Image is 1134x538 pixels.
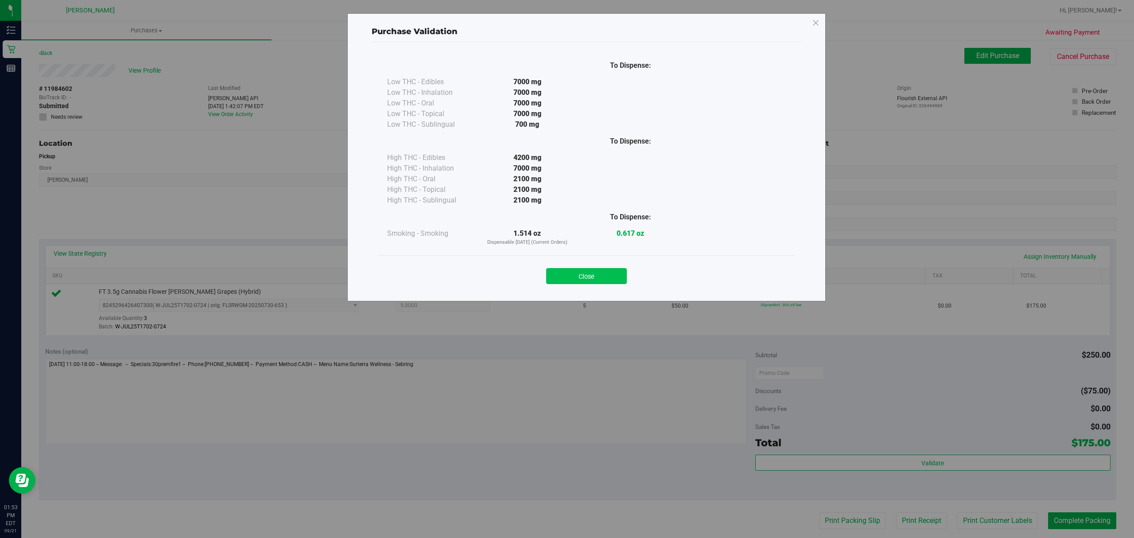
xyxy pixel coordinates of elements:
[476,228,579,246] div: 1.514 oz
[476,77,579,87] div: 7000 mg
[387,195,476,206] div: High THC - Sublingual
[476,98,579,109] div: 7000 mg
[476,195,579,206] div: 2100 mg
[387,98,476,109] div: Low THC - Oral
[476,119,579,130] div: 700 mg
[579,136,682,147] div: To Dispense:
[372,27,458,36] span: Purchase Validation
[476,152,579,163] div: 4200 mg
[579,60,682,71] div: To Dispense:
[476,163,579,174] div: 7000 mg
[387,184,476,195] div: High THC - Topical
[546,268,627,284] button: Close
[579,212,682,222] div: To Dispense:
[387,152,476,163] div: High THC - Edibles
[387,119,476,130] div: Low THC - Sublingual
[476,174,579,184] div: 2100 mg
[476,109,579,119] div: 7000 mg
[476,239,579,246] p: Dispensable [DATE] (Current Orders)
[387,228,476,239] div: Smoking - Smoking
[476,184,579,195] div: 2100 mg
[387,163,476,174] div: High THC - Inhalation
[9,467,35,494] iframe: Resource center
[617,229,644,238] strong: 0.617 oz
[387,174,476,184] div: High THC - Oral
[387,77,476,87] div: Low THC - Edibles
[387,109,476,119] div: Low THC - Topical
[476,87,579,98] div: 7000 mg
[387,87,476,98] div: Low THC - Inhalation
